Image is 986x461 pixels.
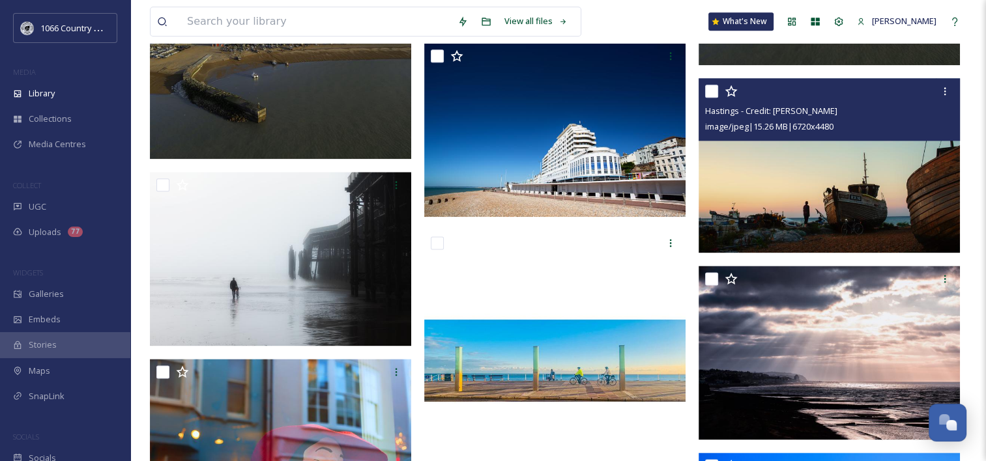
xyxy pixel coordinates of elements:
span: Library [29,87,55,100]
span: image/jpeg | 15.26 MB | 6720 x 4480 [705,120,834,132]
span: Galleries [29,288,64,300]
button: Open Chat [929,404,966,441]
span: UGC [29,201,46,213]
input: Search your library [181,7,451,36]
a: View all files [498,8,574,34]
span: SnapLink [29,390,65,402]
span: Hastings - Credit: [PERSON_NAME] [705,105,837,117]
span: WIDGETS [13,268,43,277]
img: Roff Smith Rainy Morning Hastings-1.jpg [150,172,411,346]
span: Collections [29,113,72,125]
img: Roff Smith Hastings from Galley Hill-2.jpg [699,266,960,440]
img: logo_footerstamp.png [21,21,34,35]
span: SOCIALS [13,432,39,441]
div: 77 [68,227,83,237]
img: Streamline Moderne-1.jpg [424,43,686,217]
a: What's New [708,12,774,31]
a: [PERSON_NAME] [850,8,943,34]
span: Embeds [29,313,61,326]
span: Stories [29,339,57,351]
span: Uploads [29,226,61,238]
span: [PERSON_NAME] [872,15,936,27]
span: Maps [29,365,50,377]
span: Media Centres [29,138,86,150]
span: MEDIA [13,67,36,77]
img: Hastings - Credit: Roff Smith [699,78,960,253]
span: COLLECT [13,180,41,190]
span: 1066 Country Marketing [40,21,132,34]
